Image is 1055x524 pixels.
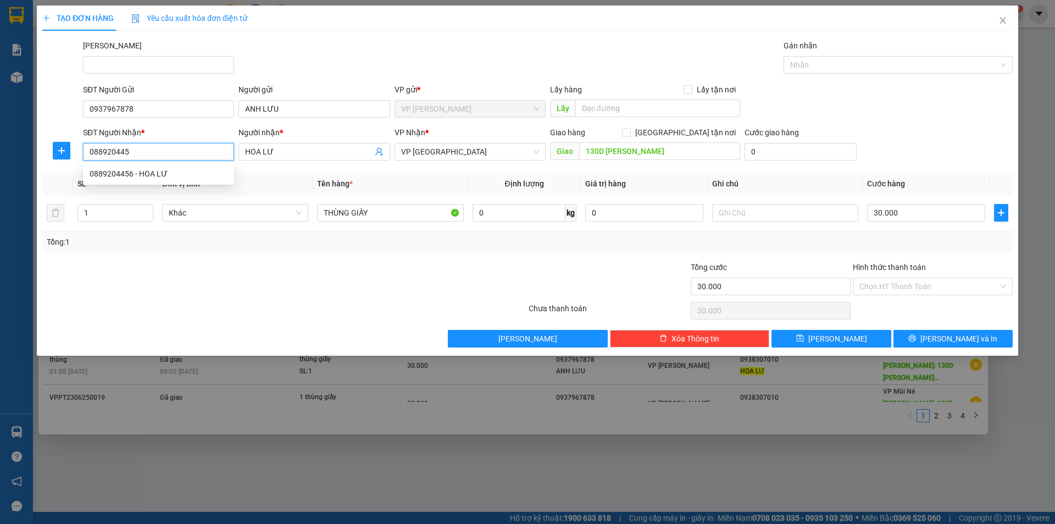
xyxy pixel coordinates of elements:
[550,128,585,137] span: Giao hàng
[708,173,863,195] th: Ghi chú
[565,204,576,222] span: kg
[796,334,804,343] span: save
[83,126,234,139] div: SĐT Người Nhận
[83,165,234,183] div: 0889204456 - HOA LƯ
[575,100,740,117] input: Dọc đường
[585,204,703,222] input: 0
[53,142,70,159] button: plus
[808,333,867,345] span: [PERSON_NAME]
[867,179,905,188] span: Cước hàng
[83,84,234,96] div: SĐT Người Gửi
[908,334,916,343] span: printer
[745,128,799,137] label: Cước giao hàng
[550,85,582,94] span: Lấy hàng
[784,41,817,50] label: Gán nhãn
[498,333,557,345] span: [PERSON_NAME]
[42,14,50,22] span: plus
[47,236,407,248] div: Tổng: 1
[610,330,770,348] button: deleteXóa Thông tin
[83,56,234,74] input: Mã ĐH
[631,126,740,139] span: [GEOGRAPHIC_DATA] tận nơi
[771,330,891,348] button: save[PERSON_NAME]
[42,14,114,23] span: TẠO ĐƠN HÀNG
[238,84,390,96] div: Người gửi
[745,143,857,161] input: Cước giao hàng
[579,142,740,160] input: Dọc đường
[987,5,1018,36] button: Close
[395,128,425,137] span: VP Nhận
[691,263,727,272] span: Tổng cước
[401,144,539,160] span: VP chợ Mũi Né
[550,142,579,160] span: Giao
[238,126,390,139] div: Người nhận
[317,204,463,222] input: VD: Bàn, Ghế
[550,100,575,117] span: Lấy
[317,179,353,188] span: Tên hàng
[83,41,142,50] label: Mã ĐH
[47,204,64,222] button: delete
[131,14,247,23] span: Yêu cầu xuất hóa đơn điện tử
[692,84,740,96] span: Lấy tận nơi
[920,333,997,345] span: [PERSON_NAME] và In
[505,179,544,188] span: Định lượng
[90,168,227,180] div: 0889204456 - HOA LƯ
[671,333,719,345] span: Xóa Thông tin
[375,147,384,156] span: user-add
[527,302,690,322] div: Chưa thanh toán
[998,16,1007,25] span: close
[853,263,926,272] label: Hình thức thanh toán
[448,330,608,348] button: [PERSON_NAME]
[77,179,86,188] span: SL
[994,204,1008,222] button: plus
[53,146,70,155] span: plus
[712,204,858,222] input: Ghi Chú
[995,208,1008,217] span: plus
[169,205,302,221] span: Khác
[659,334,667,343] span: delete
[131,14,140,23] img: icon
[893,330,1013,348] button: printer[PERSON_NAME] và In
[585,179,626,188] span: Giá trị hàng
[395,84,546,96] div: VP gửi
[401,101,539,117] span: VP Phan Thiết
